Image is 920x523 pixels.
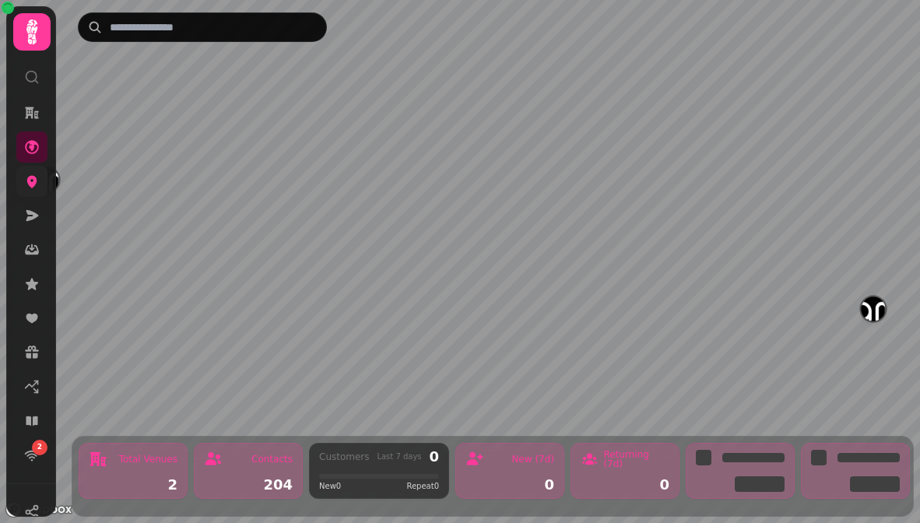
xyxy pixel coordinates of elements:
div: 204 [204,478,293,492]
div: Returning (7d) [603,450,669,469]
div: 0 [465,478,554,492]
div: 2 [89,478,177,492]
div: 0 [429,450,439,464]
div: Contacts [251,455,293,464]
a: 2 [16,440,47,471]
div: Customers [319,452,370,462]
button: Inamo Restaurant (Covent Garden) [861,297,886,321]
span: New 0 [319,480,341,492]
div: Last 7 days [377,453,421,461]
div: Total Venues [119,455,177,464]
a: Mapbox logo [5,500,73,518]
div: New (7d) [511,455,554,464]
span: Repeat 0 [406,480,439,492]
span: 2 [37,442,42,453]
div: Map marker [861,297,886,326]
div: 0 [581,478,669,492]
